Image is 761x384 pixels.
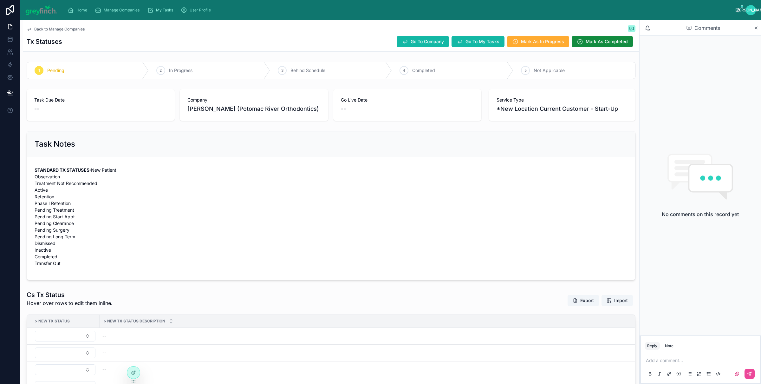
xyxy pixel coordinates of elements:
span: 1 [38,68,40,73]
button: Note [662,342,676,350]
a: Home [66,4,92,16]
a: Manage Companies [93,4,144,16]
div: -- [102,350,106,355]
h1: Cs Tx Status [27,290,113,299]
span: -- [341,104,346,113]
span: Go To Company [411,38,444,45]
span: Service Type [497,97,628,103]
div: Note [665,343,673,348]
span: Completed [412,67,435,74]
span: Not Applicable [534,67,565,74]
span: Mark As In Progress [521,38,564,45]
span: -- [34,104,39,113]
p: Hover over rows to edit them inline. [27,299,113,307]
span: Go Live Date [341,97,474,103]
span: 3 [281,68,283,73]
h1: Tx Statuses [27,37,62,46]
strong: STANDARD TX STATUSES: [35,167,91,173]
span: [PERSON_NAME] (Potomac River Orthodontics) [187,104,319,113]
span: 2 [159,68,162,73]
div: -- [102,334,106,339]
p: New Patient Observation Treatment Not Recommended Active Retention Phase I Retention Pending Trea... [35,167,628,267]
span: 5 [524,68,527,73]
span: Import [614,297,628,304]
button: Mark As Completed [572,36,633,47]
button: Select Button [35,364,95,375]
button: Export [568,295,599,306]
span: > New Tx Status [35,319,70,324]
a: Back to Manage Companies [27,27,85,32]
span: Back to Manage Companies [34,27,85,32]
img: App logo [25,5,57,15]
div: -- [102,367,106,372]
h2: No comments on this record yet [662,210,739,218]
span: Task Due Date [34,97,167,103]
span: User Profile [190,8,211,13]
span: 4 [403,68,405,73]
h2: Task Notes [35,139,75,149]
span: Comments [694,24,720,32]
button: Reply [645,342,660,350]
button: Select Button [35,348,95,358]
span: *New Location Current Customer - Start-Up [497,104,618,113]
span: Manage Companies [104,8,140,13]
span: Mark As Completed [586,38,628,45]
div: scrollable content [62,3,736,17]
button: Import [602,295,633,306]
a: User Profile [179,4,215,16]
span: Company [187,97,320,103]
span: Go To My Tasks [465,38,499,45]
span: > New Tx Status Description [104,319,165,324]
span: Pending [47,67,64,74]
span: My Tasks [156,8,173,13]
button: Select Button [35,331,95,341]
button: Go To My Tasks [452,36,504,47]
span: Behind Schedule [290,67,325,74]
a: My Tasks [145,4,178,16]
button: Go To Company [397,36,449,47]
button: Mark As In Progress [507,36,569,47]
span: In Progress [169,67,192,74]
span: Home [76,8,87,13]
